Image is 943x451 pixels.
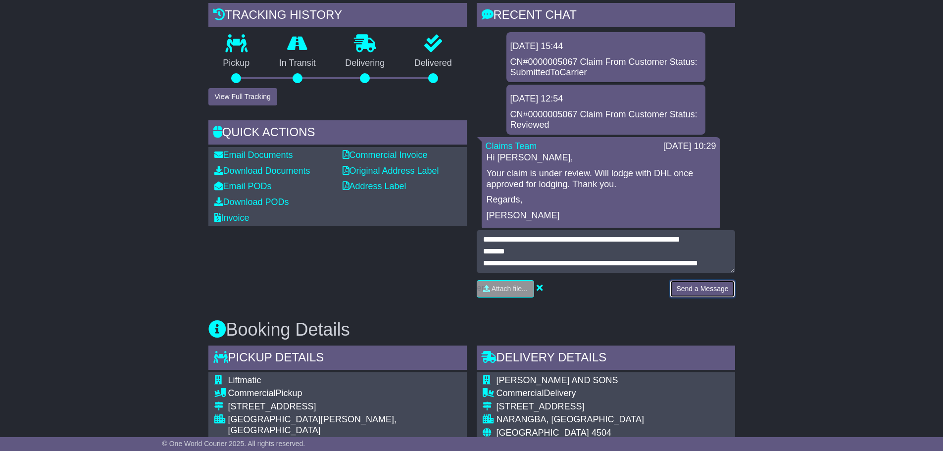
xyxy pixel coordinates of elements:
div: Pickup [228,388,461,399]
a: Download Documents [214,166,310,176]
div: Pickup Details [208,346,467,372]
button: View Full Tracking [208,88,277,105]
div: NARANGBA, [GEOGRAPHIC_DATA] [496,414,729,425]
div: Delivery [496,388,729,399]
p: In Transit [264,58,331,69]
div: [STREET_ADDRESS] [228,401,461,412]
div: Delivery Details [477,346,735,372]
p: Delivered [399,58,467,69]
div: Quick Actions [208,120,467,147]
div: [GEOGRAPHIC_DATA][PERSON_NAME], [GEOGRAPHIC_DATA] [228,414,461,436]
div: RECENT CHAT [477,3,735,30]
div: [STREET_ADDRESS] [496,401,729,412]
h3: Booking Details [208,320,735,340]
p: Hi [PERSON_NAME], [487,152,715,163]
span: Commercial [496,388,544,398]
div: CN#0000005067 Claim From Customer Status: Reviewed [510,109,701,131]
p: Your claim is under review. Will lodge with DHL once approved for lodging. Thank you. [487,168,715,190]
span: 4504 [592,428,611,438]
p: Regards, [487,195,715,205]
a: Email Documents [214,150,293,160]
a: Email PODs [214,181,272,191]
span: Liftmatic [228,375,261,385]
button: Send a Message [670,280,735,298]
div: Tracking history [208,3,467,30]
a: Commercial Invoice [343,150,428,160]
a: Invoice [214,213,249,223]
div: [DATE] 12:54 [510,94,701,104]
span: Commercial [228,388,276,398]
p: [PERSON_NAME] [487,210,715,221]
a: Address Label [343,181,406,191]
span: [GEOGRAPHIC_DATA] [496,428,589,438]
p: Pickup [208,58,265,69]
a: Claims Team [486,141,537,151]
a: Download PODs [214,197,289,207]
div: [DATE] 15:44 [510,41,701,52]
div: [DATE] 10:29 [663,141,716,152]
div: CN#0000005067 Claim From Customer Status: SubmittedToCarrier [510,57,701,78]
span: [PERSON_NAME] AND SONS [496,375,618,385]
a: Original Address Label [343,166,439,176]
span: © One World Courier 2025. All rights reserved. [162,440,305,448]
p: Delivering [331,58,400,69]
